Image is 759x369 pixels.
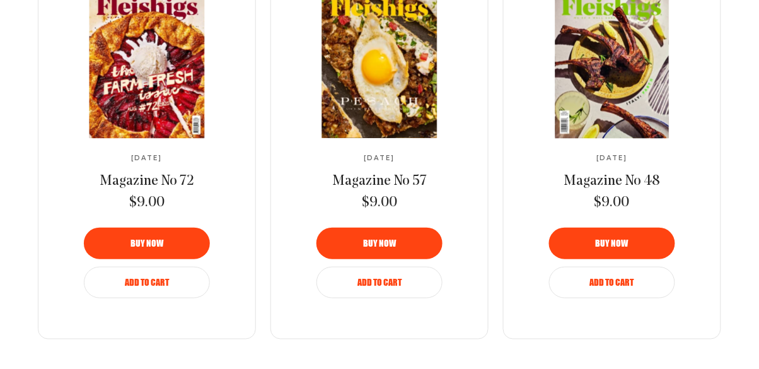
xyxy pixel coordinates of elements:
[362,194,397,213] span: $9.00
[596,239,629,248] span: Buy now
[564,172,661,191] a: Magazine No 48
[84,228,210,259] button: Buy now
[316,267,443,298] button: Add to Cart
[357,278,402,287] span: Add to Cart
[363,239,396,248] span: Buy now
[549,228,675,259] button: Buy now
[332,172,427,191] a: Magazine No 57
[125,278,169,287] span: Add to Cart
[594,194,630,213] span: $9.00
[549,267,675,298] button: Add to Cart
[316,228,443,259] button: Buy now
[364,155,395,162] span: [DATE]
[130,239,163,248] span: Buy now
[100,172,194,191] a: Magazine No 72
[597,155,628,162] span: [DATE]
[590,278,634,287] span: Add to Cart
[132,155,163,162] span: [DATE]
[84,267,210,298] button: Add to Cart
[100,174,194,189] span: Magazine No 72
[129,194,165,213] span: $9.00
[564,174,661,189] span: Magazine No 48
[332,174,427,189] span: Magazine No 57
